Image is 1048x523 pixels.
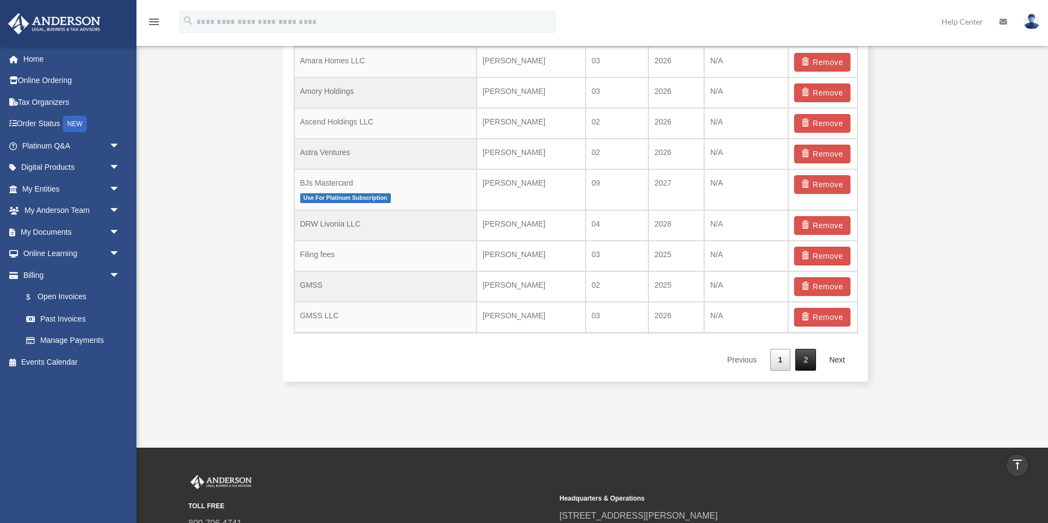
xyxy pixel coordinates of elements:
a: Home [8,48,136,70]
a: Billingarrow_drop_down [8,264,136,286]
td: Filing fees [294,241,477,271]
td: 2026 [648,108,704,139]
td: [PERSON_NAME] [477,210,586,241]
td: [PERSON_NAME] [477,108,586,139]
td: 2026 [648,78,704,108]
button: Remove [794,277,850,296]
a: Order StatusNEW [8,113,136,135]
td: 02 [586,139,648,169]
td: 02 [586,271,648,302]
td: [PERSON_NAME] [477,169,586,210]
td: BJs Mastercard [294,169,477,210]
a: Events Calendar [8,351,136,373]
td: DRW Livonia LLC [294,210,477,241]
td: GMSS [294,271,477,302]
td: GMSS LLC [294,302,477,332]
td: Ascend Holdings LLC [294,108,477,139]
td: N/A [704,271,788,302]
td: [PERSON_NAME] [477,271,586,302]
i: menu [147,15,160,28]
a: menu [147,19,160,28]
a: [STREET_ADDRESS][PERSON_NAME] [559,511,718,520]
i: vertical_align_top [1011,458,1024,471]
td: 2026 [648,302,704,332]
td: 2025 [648,241,704,271]
td: Amara Homes LLC [294,47,477,78]
button: Remove [794,84,850,102]
td: [PERSON_NAME] [477,139,586,169]
img: Anderson Advisors Platinum Portal [188,475,254,489]
td: [PERSON_NAME] [477,78,586,108]
td: [PERSON_NAME] [477,47,586,78]
td: N/A [704,169,788,210]
button: Remove [794,53,850,72]
td: Astra Ventures [294,139,477,169]
td: 03 [586,47,648,78]
span: arrow_drop_down [109,157,131,179]
span: arrow_drop_down [109,200,131,222]
td: N/A [704,139,788,169]
td: 2028 [648,210,704,241]
td: 2026 [648,139,704,169]
a: Online Learningarrow_drop_down [8,243,136,265]
td: [PERSON_NAME] [477,302,586,332]
a: My Documentsarrow_drop_down [8,221,136,243]
td: 03 [586,78,648,108]
td: 09 [586,169,648,210]
span: arrow_drop_down [109,221,131,243]
td: N/A [704,78,788,108]
button: Remove [794,308,850,326]
a: Manage Payments [15,330,131,352]
span: Use For Platinum Subscription [300,193,391,203]
td: 2025 [648,271,704,302]
span: arrow_drop_down [109,178,131,200]
span: $ [32,290,38,304]
td: 04 [586,210,648,241]
a: 1 [770,349,791,371]
a: Past Invoices [15,308,136,330]
td: 2027 [648,169,704,210]
td: N/A [704,241,788,271]
button: Remove [794,114,850,133]
span: arrow_drop_down [109,243,131,265]
small: Headquarters & Operations [559,493,923,504]
button: Remove [794,216,850,235]
button: Remove [794,175,850,194]
td: N/A [704,108,788,139]
a: My Entitiesarrow_drop_down [8,178,136,200]
button: Remove [794,145,850,163]
a: 2 [795,349,816,371]
div: NEW [63,116,87,132]
span: arrow_drop_down [109,264,131,287]
td: N/A [704,302,788,332]
td: 2026 [648,47,704,78]
td: [PERSON_NAME] [477,241,586,271]
td: N/A [704,47,788,78]
a: Previous [719,349,765,371]
small: TOLL FREE [188,501,552,512]
a: vertical_align_top [1006,454,1029,477]
a: Digital Productsarrow_drop_down [8,157,136,179]
img: Anderson Advisors Platinum Portal [5,13,104,34]
td: 02 [586,108,648,139]
img: User Pic [1023,14,1040,29]
button: Remove [794,247,850,265]
td: Amory Holdings [294,78,477,108]
td: 03 [586,302,648,332]
td: N/A [704,210,788,241]
i: search [182,15,194,27]
a: Platinum Q&Aarrow_drop_down [8,135,136,157]
a: Tax Organizers [8,91,136,113]
a: My Anderson Teamarrow_drop_down [8,200,136,222]
td: 03 [586,241,648,271]
span: arrow_drop_down [109,135,131,157]
a: Online Ordering [8,70,136,92]
a: $Open Invoices [15,286,136,308]
a: Next [821,349,853,371]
